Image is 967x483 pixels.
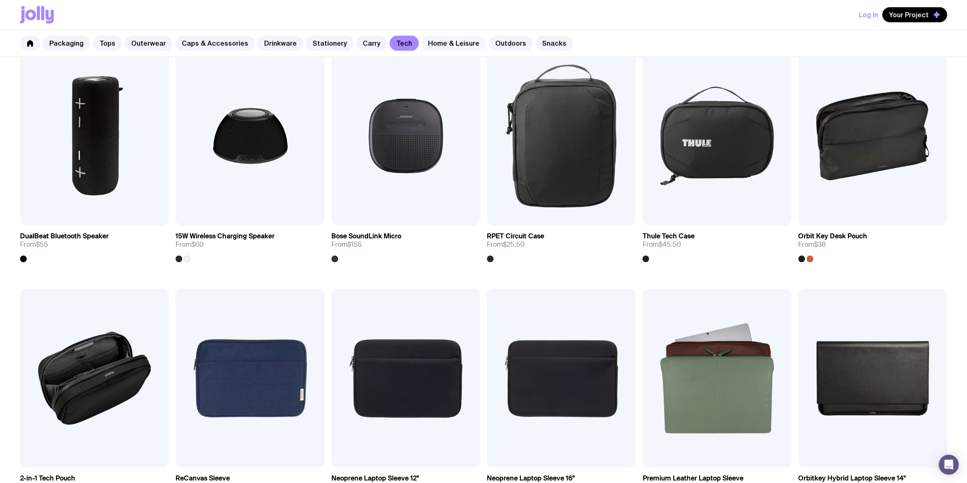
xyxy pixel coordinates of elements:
span: $55 [36,240,48,249]
h3: DualBeat Bluetooth Speaker [20,232,109,240]
a: Stationery [306,36,354,51]
span: From [331,240,362,249]
a: Packaging [43,36,90,51]
a: Bose SoundLink MicroFrom$155 [331,225,480,262]
a: Carry [356,36,387,51]
h3: Orbitkey Hybrid Laptop Sleeve 14" [798,474,906,483]
a: RPET Circuit CaseFrom$25.50 [487,225,636,262]
h3: RPET Circuit Case [487,232,544,240]
h3: Bose SoundLink Micro [331,232,401,240]
h3: 15W Wireless Charging Speaker [176,232,275,240]
h3: Orbit Key Desk Pouch [798,232,867,240]
span: $38 [814,240,826,249]
a: Home & Leisure [421,36,486,51]
a: Caps & Accessories [175,36,255,51]
span: From [642,240,681,249]
a: Tops [93,36,122,51]
button: Log In [859,7,878,22]
h3: Neoprene Laptop Sleeve 12" [331,474,419,483]
a: Snacks [535,36,573,51]
a: DualBeat Bluetooth SpeakerFrom$55 [20,225,169,262]
h3: 2-in-1 Tech Pouch [20,474,75,483]
span: Your Project [889,10,929,19]
a: Outerwear [125,36,173,51]
h3: Neoprene Laptop Sleeve 16" [487,474,575,483]
span: $45.50 [658,240,681,249]
a: Outdoors [489,36,533,51]
a: Orbit Key Desk PouchFrom$38 [798,225,947,262]
span: $25.50 [503,240,525,249]
h3: Premium Leather Laptop Sleeve [642,474,743,483]
span: From [798,240,826,249]
span: From [176,240,204,249]
a: Tech [389,36,419,51]
button: Your Project [882,7,947,22]
span: $155 [347,240,362,249]
h3: Thule Tech Case [642,232,694,240]
span: $60 [191,240,204,249]
span: From [20,240,48,249]
div: Open Intercom Messenger [939,455,959,475]
h3: ReCanvas Sleeve [176,474,230,483]
span: From [487,240,525,249]
a: Thule Tech CaseFrom$45.50 [642,225,791,262]
a: 15W Wireless Charging SpeakerFrom$60 [176,225,324,262]
a: Drinkware [257,36,303,51]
